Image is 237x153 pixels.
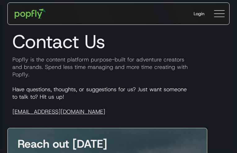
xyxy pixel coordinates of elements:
[189,6,209,22] a: Login
[12,108,105,115] a: [EMAIL_ADDRESS][DOMAIN_NAME]
[18,136,107,151] strong: Reach out [DATE]
[10,4,50,23] a: home
[7,30,230,53] h1: Contact Us
[7,86,230,115] p: Have questions, thoughts, or suggestions for us? Just want someone to talk to? Hit us up!
[7,56,230,78] p: Popfly is the content platform purpose-built for adventure creators and brands. Spend less time m...
[194,11,204,17] div: Login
